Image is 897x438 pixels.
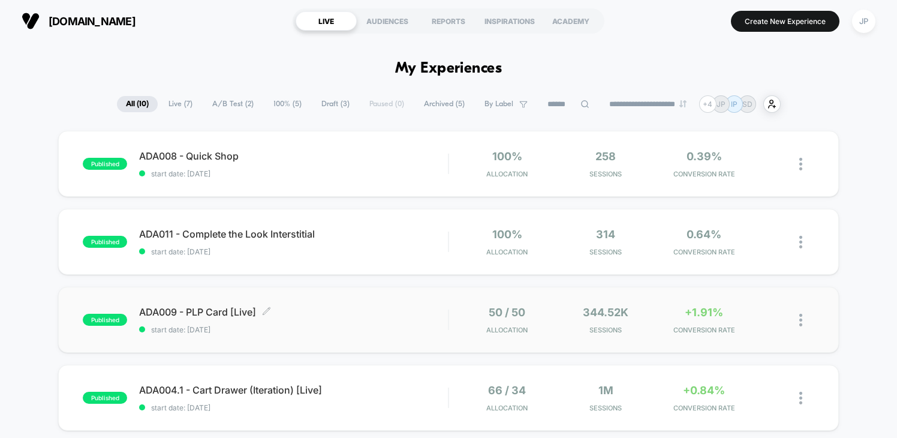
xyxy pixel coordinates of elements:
[117,96,158,112] span: All ( 10 )
[18,11,139,31] button: [DOMAIN_NAME]
[731,100,738,109] p: IP
[486,404,528,412] span: Allocation
[596,228,615,241] span: 314
[357,11,418,31] div: AUDIENCES
[488,384,526,397] span: 66 / 34
[139,306,448,318] span: ADA009 - PLP Card [Live]
[83,236,127,248] span: published
[559,248,652,256] span: Sessions
[139,228,448,240] span: ADA011 - Complete the Look Interstitial
[83,314,127,326] span: published
[486,326,528,334] span: Allocation
[717,100,726,109] p: JP
[264,96,311,112] span: 100% ( 5 )
[559,404,652,412] span: Sessions
[22,12,40,30] img: Visually logo
[83,158,127,170] span: published
[492,228,522,241] span: 100%
[583,306,628,319] span: 344.52k
[731,11,839,32] button: Create New Experience
[49,15,136,28] span: [DOMAIN_NAME]
[139,325,448,334] span: start date: [DATE]
[683,384,725,397] span: +0.84%
[848,9,879,34] button: JP
[486,248,528,256] span: Allocation
[679,100,687,107] img: end
[489,306,525,319] span: 50 / 50
[203,96,263,112] span: A/B Test ( 2 )
[799,236,802,248] img: close
[658,248,750,256] span: CONVERSION RATE
[687,150,722,163] span: 0.39%
[492,150,522,163] span: 100%
[139,247,448,256] span: start date: [DATE]
[486,170,528,178] span: Allocation
[559,326,652,334] span: Sessions
[658,404,750,412] span: CONVERSION RATE
[540,11,601,31] div: ACADEMY
[415,96,474,112] span: Archived ( 5 )
[559,170,652,178] span: Sessions
[418,11,479,31] div: REPORTS
[799,392,802,404] img: close
[139,384,448,396] span: ADA004.1 - Cart Drawer (Iteration) [Live]
[139,169,448,178] span: start date: [DATE]
[658,326,750,334] span: CONVERSION RATE
[799,314,802,326] img: close
[139,150,448,162] span: ADA008 - Quick Shop
[852,10,875,33] div: JP
[658,170,750,178] span: CONVERSION RATE
[139,403,448,412] span: start date: [DATE]
[595,150,616,163] span: 258
[312,96,359,112] span: Draft ( 3 )
[83,392,127,404] span: published
[484,100,513,109] span: By Label
[159,96,201,112] span: Live ( 7 )
[742,100,752,109] p: SD
[699,95,717,113] div: + 4
[598,384,613,397] span: 1M
[685,306,723,319] span: +1.91%
[395,60,502,77] h1: My Experiences
[799,158,802,170] img: close
[296,11,357,31] div: LIVE
[687,228,721,241] span: 0.64%
[479,11,540,31] div: INSPIRATIONS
